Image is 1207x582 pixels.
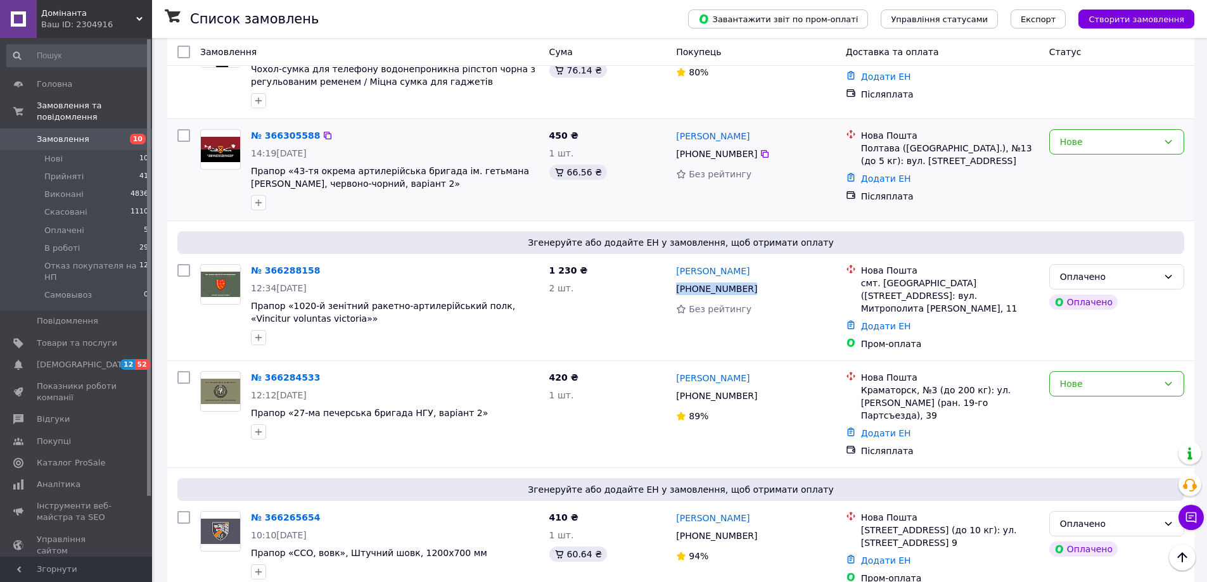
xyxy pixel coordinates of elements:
div: Оплачено [1060,517,1158,531]
div: Післяплата [861,445,1039,457]
button: Чат з покупцем [1178,505,1204,530]
div: Ваш ID: 2304916 [41,19,152,30]
a: Додати ЕН [861,555,911,566]
span: 29 [139,243,148,254]
span: Оплачені [44,225,84,236]
span: 420 ₴ [549,372,578,383]
span: 89% [689,411,708,421]
a: Додати ЕН [861,321,911,331]
span: Замовлення [37,134,89,145]
span: Покупець [676,47,721,57]
div: [STREET_ADDRESS] (до 10 кг): ул. [STREET_ADDRESS] 9 [861,524,1039,549]
a: Прапор «27-ма печерська бригада НГУ, варіант 2» [251,408,488,418]
div: Пром-оплата [861,338,1039,350]
span: 41 [139,171,148,182]
span: [DEMOGRAPHIC_DATA] [37,359,131,370]
div: [PHONE_NUMBER] [674,527,760,545]
span: 94% [689,551,708,561]
span: Показники роботи компанії [37,381,117,403]
img: Фото товару [201,137,240,163]
span: 12:12[DATE] [251,390,307,400]
div: 66.56 ₴ [549,165,607,180]
div: Оплачено [1060,270,1158,284]
span: Статус [1049,47,1082,57]
span: Домінанта [41,8,136,19]
div: [PHONE_NUMBER] [674,387,760,405]
div: [PHONE_NUMBER] [674,280,760,298]
span: 5 [144,225,148,236]
span: 1 шт. [549,390,574,400]
span: Експорт [1021,15,1056,24]
a: [PERSON_NAME] [676,130,750,142]
a: Прапор «ССО, вовк», Штучний шовк, 1200х700 мм [251,548,487,558]
div: Нове [1060,135,1158,149]
span: 80% [689,67,708,77]
div: [PHONE_NUMBER] [674,145,760,163]
div: 76.14 ₴ [549,63,607,78]
span: 0 [144,289,148,301]
span: Отказ покупателя на НП [44,260,139,283]
span: 1 230 ₴ [549,265,588,275]
button: Експорт [1011,9,1066,28]
span: 52 [135,359,150,370]
span: Каталог ProSale [37,457,105,469]
span: 12 [139,260,148,283]
span: Замовлення та повідомлення [37,100,152,123]
a: [PERSON_NAME] [676,512,750,524]
div: 60.64 ₴ [549,547,607,562]
span: Створити замовлення [1089,15,1184,24]
a: № 366284533 [251,372,320,383]
div: Нова Пошта [861,264,1039,277]
span: Товари та послуги [37,338,117,349]
span: 12:34[DATE] [251,283,307,293]
span: 1110 [131,206,148,218]
span: 4836 [131,189,148,200]
span: Самовывоз [44,289,92,301]
span: Покупці [37,436,71,447]
div: Нова Пошта [861,511,1039,524]
span: Нові [44,153,63,165]
a: Додати ЕН [861,428,911,438]
span: Без рейтингу [689,169,751,179]
div: Післяплата [861,190,1039,203]
span: Відгуки [37,414,70,425]
span: Згенеруйте або додайте ЕН у замовлення, щоб отримати оплату [182,483,1179,496]
span: 1 шт. [549,530,574,540]
span: Доставка та оплата [846,47,939,57]
a: Додати ЕН [861,174,911,184]
span: 450 ₴ [549,130,578,141]
span: Завантажити звіт по пром-оплаті [698,13,858,25]
a: [PERSON_NAME] [676,372,750,384]
span: 12 [120,359,135,370]
span: Згенеруйте або додайте ЕН у замовлення, щоб отримати оплату [182,236,1179,249]
span: Повідомлення [37,315,98,327]
div: Нове [1060,377,1158,391]
button: Управління статусами [881,9,998,28]
a: Створити замовлення [1066,13,1194,23]
span: Без рейтингу [689,304,751,314]
a: № 366288158 [251,265,320,275]
button: Створити замовлення [1078,9,1194,28]
button: Завантажити звіт по пром-оплаті [688,9,868,28]
a: Фото товару [200,129,241,170]
a: № 366265654 [251,512,320,522]
span: 2 шт. [549,283,574,293]
div: Оплачено [1049,294,1118,310]
span: Прийняті [44,171,84,182]
img: Фото товару [201,379,240,405]
a: [PERSON_NAME] [676,265,750,277]
span: Виконані [44,189,84,200]
span: Аналітика [37,479,80,490]
img: Фото товару [201,272,240,298]
span: Головна [37,79,72,90]
div: Нова Пошта [861,129,1039,142]
span: 10 [130,134,146,144]
img: Фото товару [201,519,240,545]
a: Фото товару [200,511,241,552]
span: Прапор «43-тя окрема артилерійська бригада ім. гетьмана [PERSON_NAME], червоно-чорний, варіант 2» [251,166,529,189]
span: 1 шт. [549,148,574,158]
a: № 366305588 [251,130,320,141]
div: Полтава ([GEOGRAPHIC_DATA].), №13 (до 5 кг): вул. [STREET_ADDRESS] [861,142,1039,167]
a: Прапор «1020-й зенітний ракетно-артилерійський полк, «Vincitur voluntas victoria»» [251,301,515,324]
